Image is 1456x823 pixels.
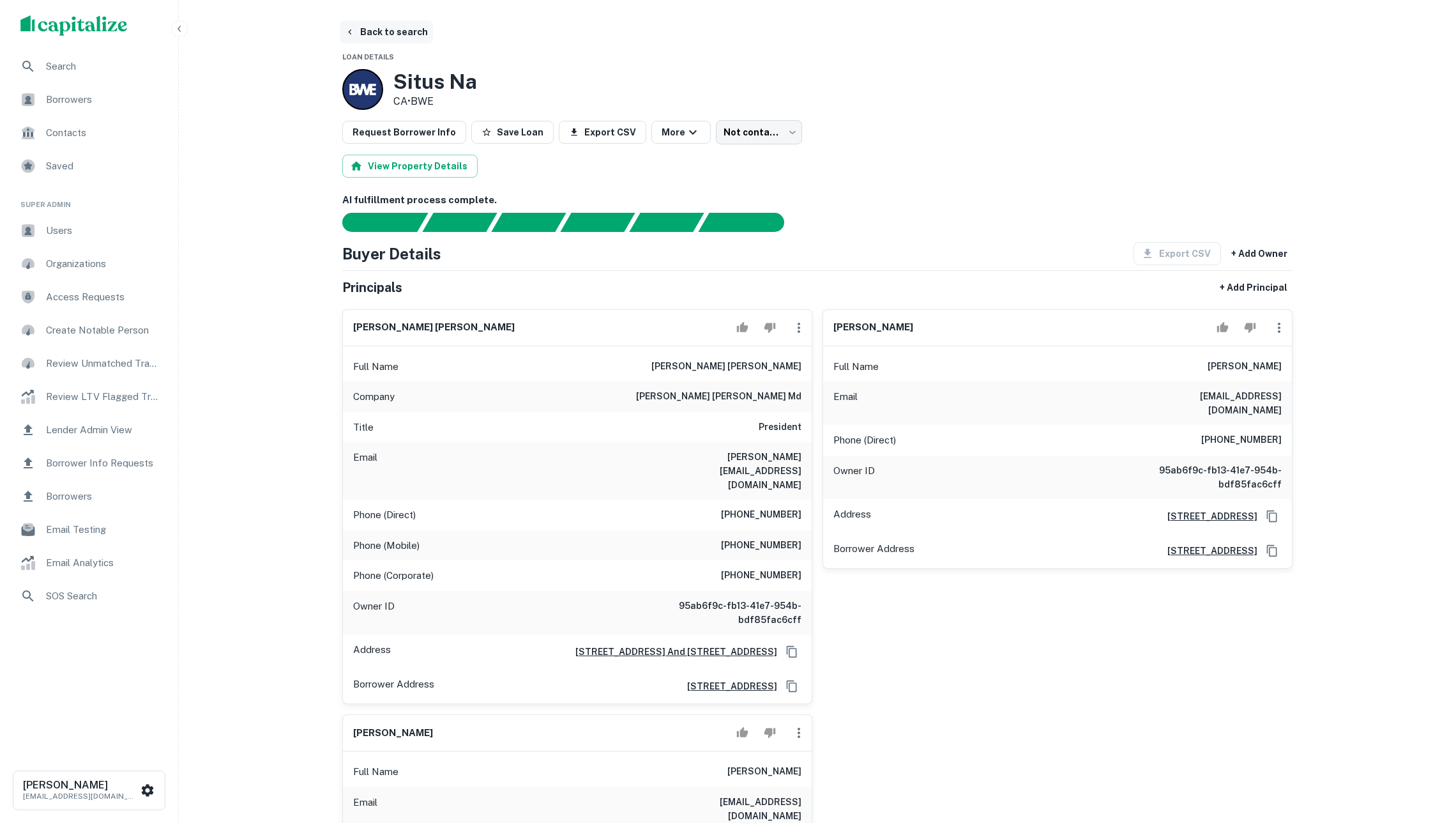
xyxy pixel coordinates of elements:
[10,514,168,545] a: Email Testing
[833,463,875,491] p: Owner ID
[1211,315,1234,341] button: Accept
[46,588,160,604] span: SOS Search
[759,315,781,341] button: Reject
[393,94,477,109] p: CA •
[342,242,441,265] h4: Buyer Details
[353,507,416,523] p: Phone (Direct)
[353,568,434,583] p: Phone (Corporate)
[1392,721,1456,782] iframe: Chat Widget
[342,155,478,178] button: View Property Details
[648,599,801,627] h6: 95ab6f9c-fb13-41e7-954b-bdf85fac6cff
[23,780,138,790] h6: [PERSON_NAME]
[10,448,168,479] a: Borrower Info Requests
[10,581,168,611] a: SOS Search
[1128,463,1282,491] h6: 95ab6f9c-fb13-41e7-954b-bdf85fac6cff
[677,679,777,693] a: [STREET_ADDRESS]
[342,53,394,61] span: Loan Details
[833,433,896,448] p: Phone (Direct)
[471,121,554,144] button: Save Loan
[731,315,754,341] button: Accept
[559,121,646,144] button: Export CSV
[759,720,781,746] button: Reject
[651,121,711,144] button: More
[353,359,398,374] p: Full Name
[46,356,160,371] span: Review Unmatched Transactions
[353,450,377,492] p: Email
[10,118,168,148] a: Contacts
[353,320,515,335] h6: [PERSON_NAME] [PERSON_NAME]
[716,120,802,144] div: Not contacted
[353,726,433,741] h6: [PERSON_NAME]
[10,415,168,445] a: Lender Admin View
[782,677,801,696] button: Copy Address
[1263,541,1282,560] button: Copy Address
[10,51,168,82] a: Search
[10,249,168,279] a: Organizations
[342,278,402,297] h5: Principals
[10,381,168,412] a: Review LTV Flagged Transactions
[759,420,801,435] h6: President
[342,121,466,144] button: Request Borrower Info
[1208,359,1282,374] h6: [PERSON_NAME]
[782,642,801,661] button: Copy Address
[353,795,377,823] p: Email
[46,456,160,471] span: Borrower Info Requests
[353,538,420,553] p: Phone (Mobile)
[393,70,477,94] h3: Situs Na
[10,282,168,312] a: Access Requests
[1157,509,1257,523] h6: [STREET_ADDRESS]
[46,223,160,238] span: Users
[23,790,138,802] p: [EMAIL_ADDRESS][DOMAIN_NAME]
[10,315,168,346] a: Create Notable Person
[10,151,168,181] a: Saved
[342,193,1293,208] h6: AI fulfillment process complete.
[699,213,800,232] div: AI fulfillment process complete.
[422,213,497,232] div: Your request is received and processing...
[1128,389,1282,417] h6: [EMAIL_ADDRESS][DOMAIN_NAME]
[1239,315,1261,341] button: Reject
[46,256,160,272] span: Organizations
[353,599,395,627] p: Owner ID
[1157,544,1257,558] a: [STREET_ADDRESS]
[721,538,801,553] h6: [PHONE_NUMBER]
[491,213,566,232] div: Documents found, AI parsing details...
[833,320,913,335] h6: [PERSON_NAME]
[46,389,160,404] span: Review LTV Flagged Transactions
[636,389,801,404] h6: [PERSON_NAME] [PERSON_NAME] md
[565,645,777,659] a: [STREET_ADDRESS] And [STREET_ADDRESS]
[10,84,168,115] a: Borrowers
[340,20,433,43] button: Back to search
[353,764,398,780] p: Full Name
[46,59,160,74] span: Search
[46,555,160,571] span: Email Analytics
[10,348,168,379] a: Review Unmatched Transactions
[1263,507,1282,526] button: Copy Address
[46,489,160,504] span: Borrowers
[353,389,395,404] p: Company
[10,481,168,512] a: Borrowers
[721,568,801,583] h6: [PHONE_NUMBER]
[727,764,801,780] h6: [PERSON_NAME]
[46,125,160,141] span: Contacts
[10,215,168,246] a: Users
[46,422,160,438] span: Lender Admin View
[353,420,374,435] p: Title
[10,548,168,578] a: Email Analytics
[13,771,165,810] button: [PERSON_NAME][EMAIL_ADDRESS][DOMAIN_NAME]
